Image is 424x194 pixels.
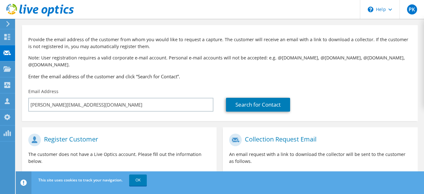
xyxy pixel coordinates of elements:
[229,151,411,165] p: An email request with a link to download the collector will be sent to the customer as follows.
[28,151,210,165] p: The customer does not have a Live Optics account. Please fill out the information below.
[38,177,123,183] span: This site uses cookies to track your navigation.
[368,7,373,12] svg: \n
[129,175,147,186] a: OK
[28,54,411,68] p: Note: User registration requires a valid corporate e-mail account. Personal e-mail accounts will ...
[28,88,58,95] label: Email Address
[407,4,417,14] span: PK
[28,36,411,50] p: Provide the email address of the customer from whom you would like to request a capture. The cust...
[226,98,290,112] a: Search for Contact
[229,134,408,146] h1: Collection Request Email
[28,73,411,80] h3: Enter the email address of the customer and click “Search for Contact”.
[28,134,207,146] h1: Register Customer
